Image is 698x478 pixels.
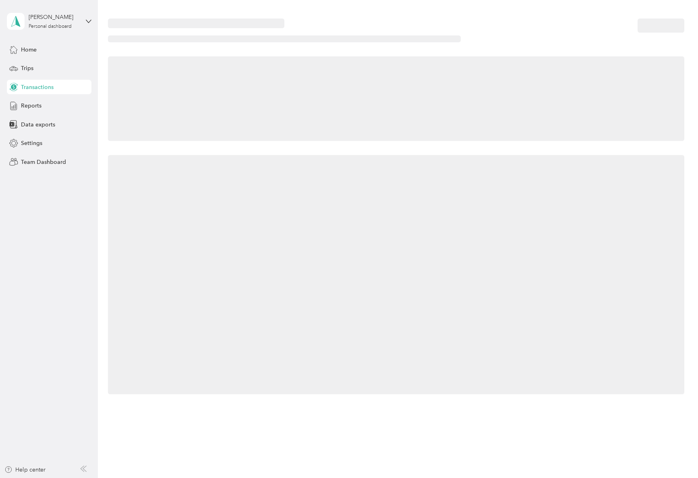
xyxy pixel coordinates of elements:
[21,158,66,166] span: Team Dashboard
[21,101,41,110] span: Reports
[21,83,54,91] span: Transactions
[21,120,55,129] span: Data exports
[21,139,42,147] span: Settings
[653,433,698,478] iframe: Everlance-gr Chat Button Frame
[21,64,33,72] span: Trips
[29,24,72,29] div: Personal dashboard
[21,46,37,54] span: Home
[4,466,46,474] button: Help center
[29,13,79,21] div: [PERSON_NAME]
